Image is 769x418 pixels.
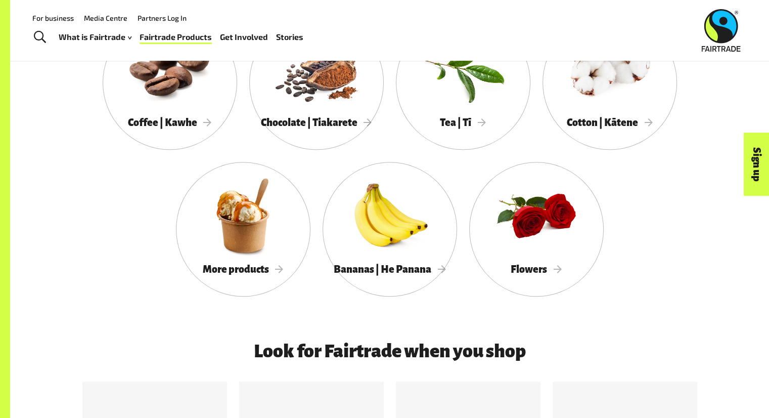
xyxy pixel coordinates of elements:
[249,15,384,150] a: Chocolate | Tiakarete
[220,30,268,45] a: Get Involved
[59,30,131,45] a: What is Fairtrade
[133,341,647,361] h3: Look for Fairtrade when you shop
[138,14,187,22] a: Partners Log In
[567,117,653,128] span: Cotton | Kātene
[702,9,741,52] img: Fairtrade Australia New Zealand logo
[440,117,486,128] span: Tea | Tī
[32,14,74,22] a: For business
[469,162,604,297] a: Flowers
[103,15,237,150] a: Coffee | Kawhe
[323,162,457,297] a: Bananas | He Panana
[542,15,677,150] a: Cotton | Kātene
[334,264,446,275] span: Bananas | He Panana
[140,30,212,45] a: Fairtrade Products
[396,15,530,150] a: Tea | Tī
[27,25,52,50] a: Toggle Search
[128,117,212,128] span: Coffee | Kawhe
[203,264,284,275] span: More products
[84,14,127,22] a: Media Centre
[276,30,303,45] a: Stories
[511,264,562,275] span: Flowers
[261,117,372,128] span: Chocolate | Tiakarete
[176,162,310,297] a: More products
